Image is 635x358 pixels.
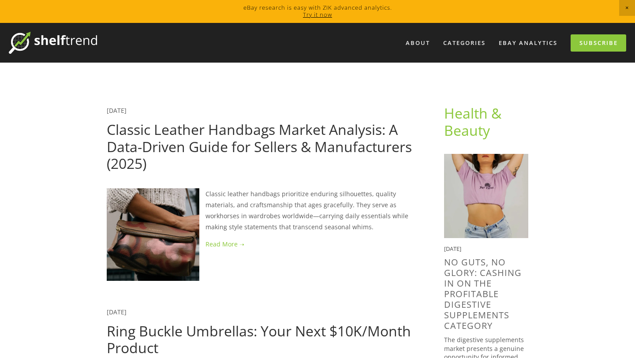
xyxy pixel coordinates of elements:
div: Categories [437,36,491,50]
a: About [400,36,436,50]
a: [DATE] [107,308,127,316]
time: [DATE] [444,245,461,253]
a: No Guts, No Glory: Cashing In on the Profitable Digestive Supplements Category [444,256,522,332]
a: Ring Buckle Umbrellas: Your Next $10K/Month Product [107,321,411,357]
img: ShelfTrend [9,32,97,54]
img: Classic Leather Handbags Market Analysis: A Data-Driven Guide for Sellers &amp; Manufacturers (2025) [107,188,199,281]
a: eBay Analytics [493,36,563,50]
a: Health & Beauty [444,104,505,139]
a: Try it now [303,11,332,19]
p: Classic leather handbags prioritize enduring silhouettes, quality materials, and craftsmanship th... [107,188,416,233]
img: No Guts, No Glory: Cashing In on the Profitable Digestive Supplements Category [444,154,528,238]
a: [DATE] [107,106,127,115]
a: Subscribe [571,34,626,52]
a: Classic Leather Handbags Market Analysis: A Data-Driven Guide for Sellers & Manufacturers (2025) [107,120,412,173]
